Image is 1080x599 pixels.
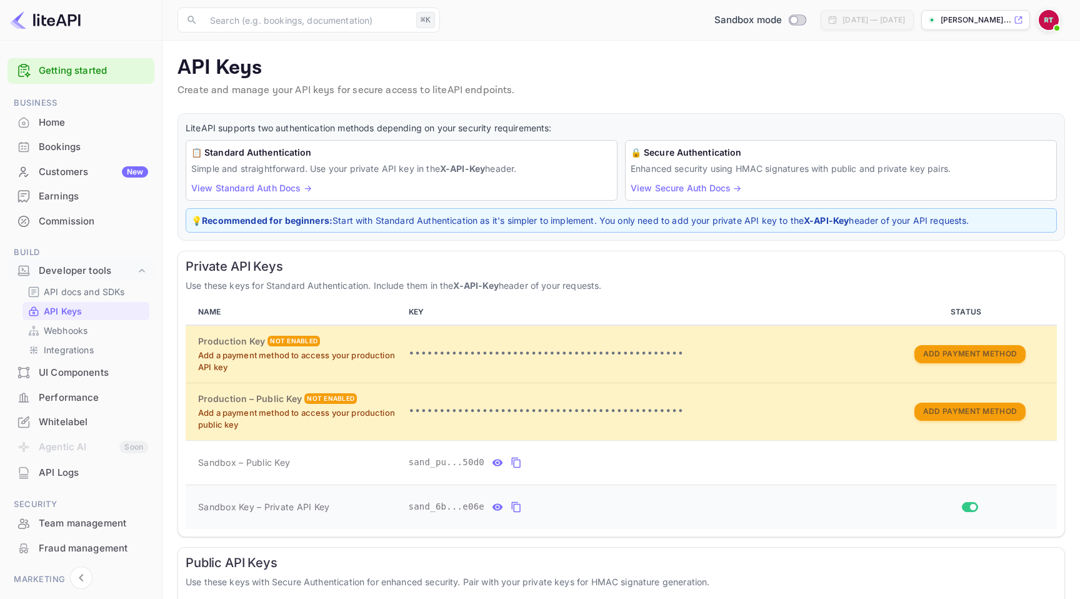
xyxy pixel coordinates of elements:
[7,135,154,158] a: Bookings
[39,391,148,405] div: Performance
[7,58,154,84] div: Getting started
[202,215,332,226] strong: Recommended for beginners:
[186,299,404,325] th: NAME
[27,324,144,337] a: Webhooks
[191,162,612,175] p: Simple and straightforward. Use your private API key in the header.
[122,166,148,178] div: New
[186,555,1057,570] h6: Public API Keys
[453,280,498,291] strong: X-API-Key
[198,335,265,348] h6: Production Key
[914,405,1026,416] a: Add Payment Method
[709,13,811,28] div: Switch to Production mode
[39,264,136,278] div: Developer tools
[186,279,1057,292] p: Use these keys for Standard Authentication. Include them in the header of your requests.
[7,361,154,384] a: UI Components
[882,299,1057,325] th: STATUS
[914,345,1026,363] button: Add Payment Method
[186,575,1057,588] p: Use these keys with Secure Authentication for enhanced security. Pair with your private keys for ...
[7,361,154,385] div: UI Components
[7,111,154,135] div: Home
[440,163,485,174] strong: X-API-Key
[191,146,612,159] h6: 📋 Standard Authentication
[7,386,154,409] a: Performance
[39,140,148,154] div: Bookings
[7,536,154,561] div: Fraud management
[1039,10,1059,30] img: Reinard Ferdinand Tanex
[39,516,148,531] div: Team management
[44,324,87,337] p: Webhooks
[914,348,1026,358] a: Add Payment Method
[7,135,154,159] div: Bookings
[22,341,149,359] div: Integrations
[177,83,1065,98] p: Create and manage your API keys for secure access to liteAPI endpoints.
[409,500,485,513] span: sand_6b...e06e
[804,215,849,226] strong: X-API-Key
[22,302,149,320] div: API Keys
[7,573,154,586] span: Marketing
[631,183,741,193] a: View Secure Auth Docs →
[44,305,82,318] p: API Keys
[22,283,149,301] div: API docs and SDKs
[7,511,154,535] a: Team management
[941,14,1011,26] p: [PERSON_NAME]...
[39,541,148,556] div: Fraud management
[7,246,154,259] span: Build
[267,336,320,346] div: Not enabled
[7,209,154,233] a: Commission
[7,386,154,410] div: Performance
[186,485,404,529] td: Sandbox Key – Private API Key
[198,456,290,469] span: Sandbox – Public Key
[7,461,154,484] a: API Logs
[631,162,1051,175] p: Enhanced security using HMAC signatures with public and private key pairs.
[914,403,1026,421] button: Add Payment Method
[39,189,148,204] div: Earnings
[186,259,1057,274] h6: Private API Keys
[714,13,782,28] span: Sandbox mode
[7,160,154,183] a: CustomersNew
[39,366,148,380] div: UI Components
[27,305,144,318] a: API Keys
[404,299,883,325] th: KEY
[39,64,148,78] a: Getting started
[202,8,411,33] input: Search (e.g. bookings, documentation)
[39,116,148,130] div: Home
[186,299,1057,529] table: private api keys table
[7,410,154,433] a: Whitelabel
[7,111,154,134] a: Home
[7,184,154,208] a: Earnings
[191,183,312,193] a: View Standard Auth Docs →
[198,392,302,406] h6: Production – Public Key
[7,260,154,282] div: Developer tools
[27,285,144,298] a: API docs and SDKs
[7,184,154,209] div: Earnings
[198,350,399,374] p: Add a payment method to access your production API key
[7,209,154,234] div: Commission
[22,321,149,340] div: Webhooks
[631,146,1051,159] h6: 🔒 Secure Authentication
[27,343,144,356] a: Integrations
[39,214,148,229] div: Commission
[39,165,148,179] div: Customers
[409,404,878,419] p: •••••••••••••••••••••••••••••••••••••••••••••
[44,343,94,356] p: Integrations
[44,285,125,298] p: API docs and SDKs
[409,456,485,469] span: sand_pu...50d0
[7,511,154,536] div: Team management
[10,10,81,30] img: LiteAPI logo
[7,160,154,184] div: CustomersNew
[39,466,148,480] div: API Logs
[7,410,154,435] div: Whitelabel
[39,415,148,430] div: Whitelabel
[7,536,154,560] a: Fraud management
[7,96,154,110] span: Business
[191,214,1051,227] p: 💡 Start with Standard Authentication as it's simpler to implement. You only need to add your priv...
[186,121,1057,135] p: LiteAPI supports two authentication methods depending on your security requirements:
[177,56,1065,81] p: API Keys
[409,346,878,361] p: •••••••••••••••••••••••••••••••••••••••••••••
[304,393,357,404] div: Not enabled
[842,14,905,26] div: [DATE] — [DATE]
[7,498,154,511] span: Security
[70,566,92,589] button: Collapse navigation
[198,407,399,431] p: Add a payment method to access your production public key
[7,461,154,485] div: API Logs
